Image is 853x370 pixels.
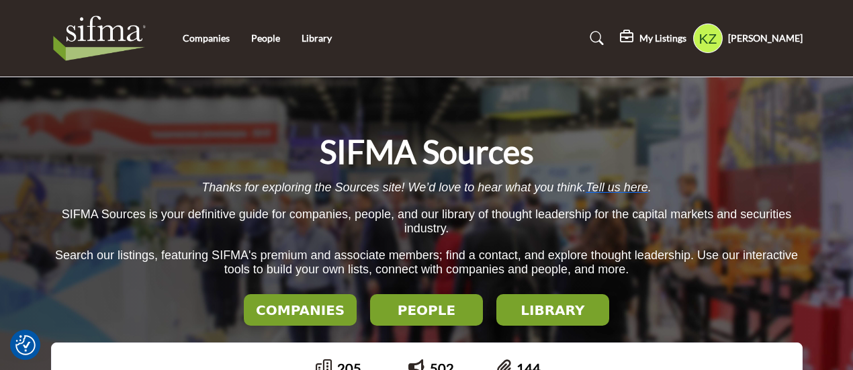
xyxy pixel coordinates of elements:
button: PEOPLE [370,294,483,326]
span: Thanks for exploring the Sources site! We’d love to hear what you think. . [201,181,651,194]
a: Library [302,32,332,44]
button: LIBRARY [496,294,609,326]
a: Companies [183,32,230,44]
a: People [251,32,280,44]
span: Search our listings, featuring SIFMA's premium and associate members; find a contact, and explore... [55,248,798,276]
h5: My Listings [639,32,686,44]
a: Tell us here [586,181,647,194]
span: SIFMA Sources is your definitive guide for companies, people, and our library of thought leadersh... [62,207,792,235]
h2: PEOPLE [374,302,479,318]
div: My Listings [620,30,686,46]
a: Search [577,28,613,49]
h2: LIBRARY [500,302,605,318]
img: Revisit consent button [15,335,36,355]
button: COMPANIES [244,294,357,326]
h5: [PERSON_NAME] [728,32,803,45]
img: Site Logo [51,11,155,65]
h2: COMPANIES [248,302,353,318]
button: Show hide supplier dropdown [693,24,723,53]
h1: SIFMA Sources [320,131,534,173]
button: Consent Preferences [15,335,36,355]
